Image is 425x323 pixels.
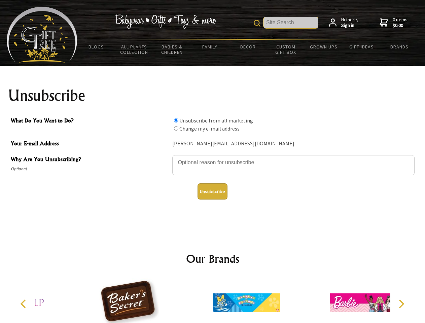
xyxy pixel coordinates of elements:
textarea: Why Are You Unsubscribing? [172,155,415,175]
img: product search [254,20,260,27]
a: All Plants Collection [115,40,153,59]
span: Hi there, [341,17,358,29]
div: [PERSON_NAME][EMAIL_ADDRESS][DOMAIN_NAME] [172,139,415,149]
img: Babywear - Gifts - Toys & more [115,14,216,29]
img: Babyware - Gifts - Toys and more... [7,7,77,63]
h1: Unsubscribe [8,87,417,104]
strong: Sign in [341,23,358,29]
a: BLOGS [77,40,115,54]
a: Grown Ups [305,40,343,54]
strong: $0.00 [393,23,408,29]
a: Gift Ideas [343,40,381,54]
button: Next [394,296,409,311]
span: Your E-mail Address [11,139,169,149]
span: 0 items [393,16,408,29]
a: Family [191,40,229,54]
input: What Do You Want to Do? [174,118,178,122]
a: 0 items$0.00 [380,17,408,29]
label: Change my e-mail address [179,125,240,132]
a: Brands [381,40,419,54]
label: Unsubscribe from all marketing [179,117,253,124]
a: Custom Gift Box [267,40,305,59]
a: Babies & Children [153,40,191,59]
button: Unsubscribe [198,183,227,200]
h2: Our Brands [13,251,412,267]
button: Previous [17,296,32,311]
span: Optional [11,165,169,173]
a: Hi there,Sign in [329,17,358,29]
span: Why Are You Unsubscribing? [11,155,169,165]
a: Decor [229,40,267,54]
input: What Do You Want to Do? [174,126,178,131]
span: What Do You Want to Do? [11,116,169,126]
input: Site Search [263,17,318,28]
